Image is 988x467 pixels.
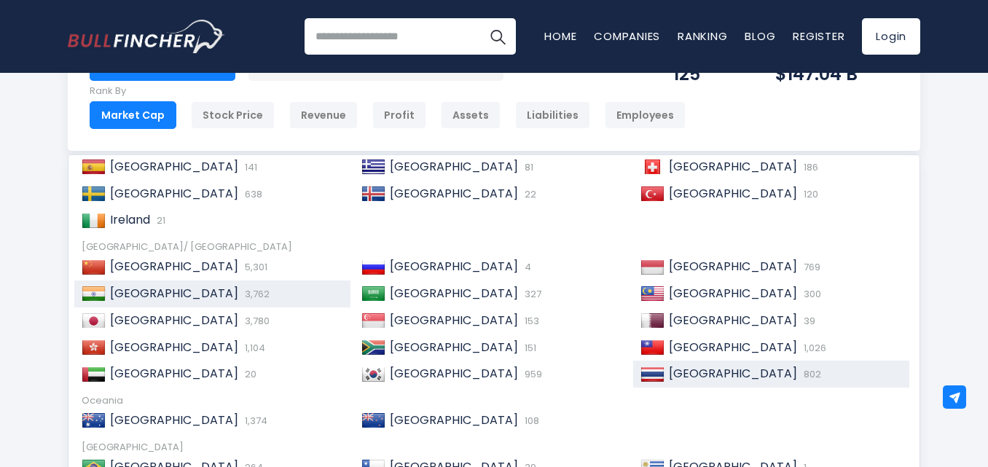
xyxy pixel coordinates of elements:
span: [GEOGRAPHIC_DATA] [390,158,518,175]
span: [GEOGRAPHIC_DATA] [110,258,238,275]
a: Register [793,28,844,44]
span: 20 [241,367,256,381]
div: Liabilities [515,101,590,129]
a: Companies [594,28,660,44]
span: 1,374 [241,414,267,428]
div: Profit [372,101,426,129]
span: [GEOGRAPHIC_DATA] [669,339,797,356]
div: Stock Price [191,101,275,129]
span: [GEOGRAPHIC_DATA] [390,285,518,302]
div: Revenue [289,101,358,129]
span: 1,026 [800,341,826,355]
span: 3,780 [241,314,270,328]
span: [GEOGRAPHIC_DATA] [110,185,238,202]
span: 4 [521,260,531,274]
span: 327 [521,287,541,301]
span: [GEOGRAPHIC_DATA] [110,412,238,428]
div: [GEOGRAPHIC_DATA]/ [GEOGRAPHIC_DATA] [82,241,906,254]
span: 39 [800,314,815,328]
span: [GEOGRAPHIC_DATA] [390,412,518,428]
div: Employees [605,101,686,129]
span: [GEOGRAPHIC_DATA] [110,285,238,302]
span: 5,301 [241,260,267,274]
a: Ranking [678,28,727,44]
a: Blog [745,28,775,44]
span: 769 [800,260,820,274]
span: 802 [800,367,821,381]
div: Oceania [82,395,906,407]
span: [GEOGRAPHIC_DATA] [390,339,518,356]
span: 1,104 [241,341,265,355]
a: Go to homepage [68,20,224,53]
span: Ireland [110,211,150,228]
span: 22 [521,187,536,201]
span: [GEOGRAPHIC_DATA] [110,339,238,356]
span: [GEOGRAPHIC_DATA] [110,365,238,382]
span: 81 [521,160,533,174]
span: 21 [153,213,165,227]
span: 300 [800,287,821,301]
span: [GEOGRAPHIC_DATA] [669,185,797,202]
span: [GEOGRAPHIC_DATA] [390,258,518,275]
span: 120 [800,187,818,201]
div: Assets [441,101,501,129]
a: Home [544,28,576,44]
p: Rank By [90,85,686,98]
span: 3,762 [241,287,270,301]
span: 959 [521,367,542,381]
span: [GEOGRAPHIC_DATA] [390,312,518,329]
span: [GEOGRAPHIC_DATA] [110,158,238,175]
span: [GEOGRAPHIC_DATA] [110,312,238,329]
span: [GEOGRAPHIC_DATA] [669,312,797,329]
span: 108 [521,414,539,428]
span: [GEOGRAPHIC_DATA] [669,258,797,275]
span: 151 [521,341,536,355]
div: Market Cap [90,101,176,129]
span: [GEOGRAPHIC_DATA] [669,365,797,382]
img: Bullfincher logo [68,20,225,53]
span: 186 [800,160,818,174]
span: [GEOGRAPHIC_DATA] [390,365,518,382]
div: $147.04 B [775,63,898,85]
div: 125 [673,63,739,85]
span: 141 [241,160,257,174]
a: Login [862,18,920,55]
button: Search [479,18,516,55]
span: 153 [521,314,539,328]
span: [GEOGRAPHIC_DATA] [390,185,518,202]
div: [GEOGRAPHIC_DATA] [82,442,906,454]
span: 638 [241,187,262,201]
span: [GEOGRAPHIC_DATA] [669,158,797,175]
span: [GEOGRAPHIC_DATA] [669,285,797,302]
